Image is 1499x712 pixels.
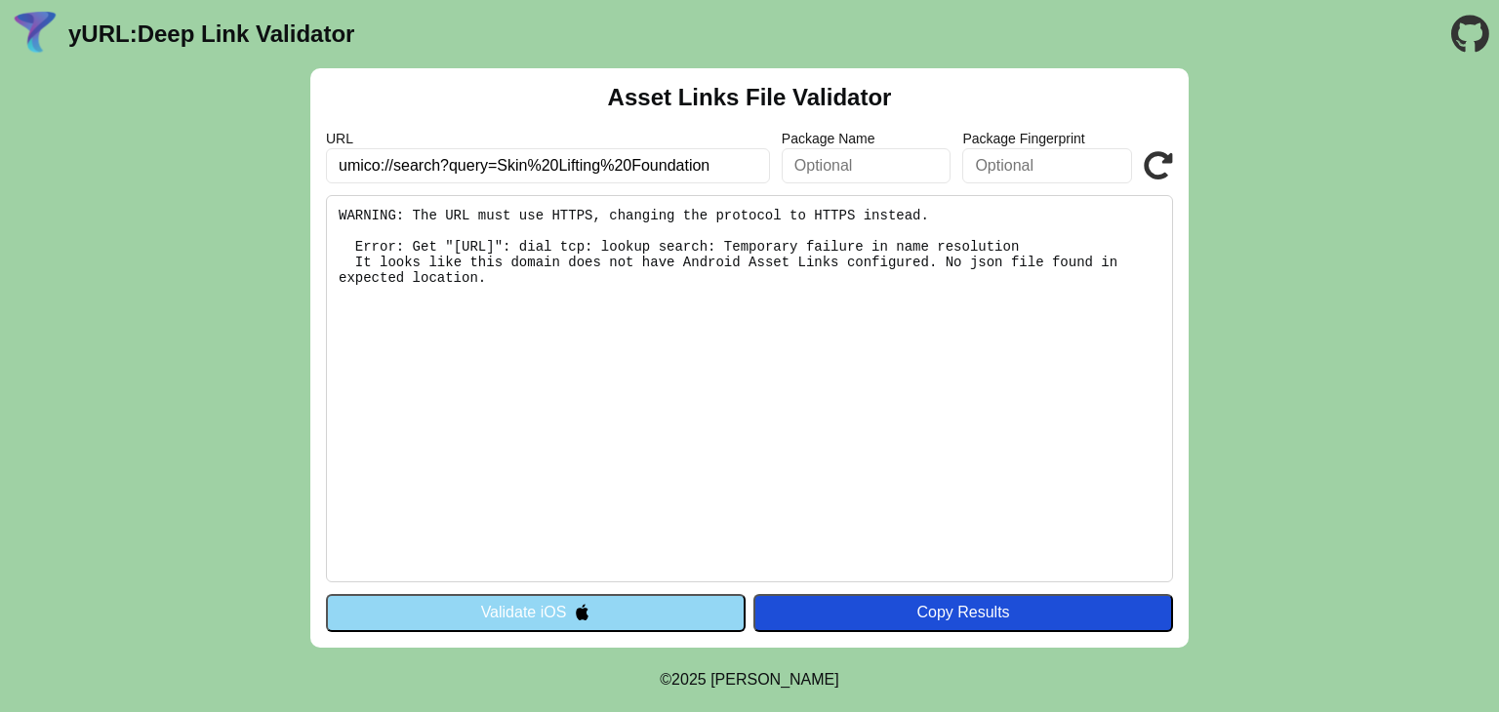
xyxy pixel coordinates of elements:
a: Michael Ibragimchayev's Personal Site [710,671,839,688]
button: Copy Results [753,594,1173,631]
h2: Asset Links File Validator [608,84,892,111]
img: appleIcon.svg [574,604,590,620]
button: Validate iOS [326,594,746,631]
input: Required [326,148,770,183]
img: yURL Logo [10,9,61,59]
span: 2025 [671,671,707,688]
input: Optional [962,148,1132,183]
label: Package Fingerprint [962,131,1132,146]
label: Package Name [782,131,952,146]
a: yURL:Deep Link Validator [68,20,354,48]
input: Optional [782,148,952,183]
div: Copy Results [763,604,1163,621]
pre: WARNING: The URL must use HTTPS, changing the protocol to HTTPS instead. Error: Get "[URL]": dial... [326,195,1173,582]
footer: © [660,648,838,712]
label: URL [326,131,770,146]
